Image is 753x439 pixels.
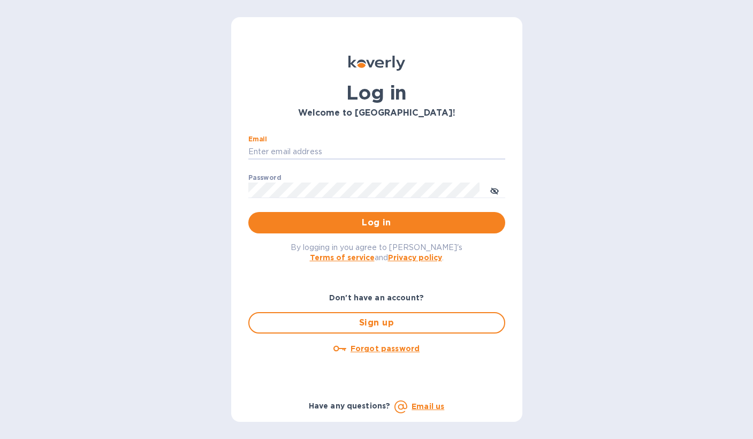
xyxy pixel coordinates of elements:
[412,402,444,411] a: Email us
[329,293,424,302] b: Don't have an account?
[258,316,496,329] span: Sign up
[348,56,405,71] img: Koverly
[351,344,420,353] u: Forgot password
[248,144,505,160] input: Enter email address
[291,243,462,262] span: By logging in you agree to [PERSON_NAME]'s and .
[310,253,375,262] a: Terms of service
[248,312,505,334] button: Sign up
[248,212,505,233] button: Log in
[257,216,497,229] span: Log in
[309,402,391,410] b: Have any questions?
[248,81,505,104] h1: Log in
[484,179,505,201] button: toggle password visibility
[248,136,267,142] label: Email
[248,175,281,181] label: Password
[388,253,442,262] a: Privacy policy
[248,108,505,118] h3: Welcome to [GEOGRAPHIC_DATA]!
